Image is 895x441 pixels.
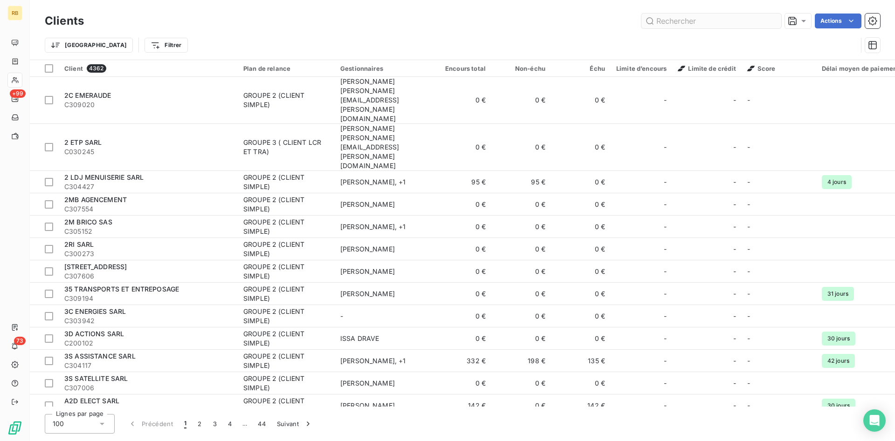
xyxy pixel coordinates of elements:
[432,124,491,171] td: 0 €
[491,283,551,305] td: 0 €
[497,65,545,72] div: Non-échu
[551,238,611,260] td: 0 €
[64,249,232,258] span: C300273
[179,414,192,434] button: 1
[64,182,232,191] span: C304427
[822,399,855,413] span: 30 jours
[664,379,667,388] span: -
[551,350,611,372] td: 135 €
[733,267,736,276] span: -
[733,289,736,299] span: -
[432,216,491,238] td: 0 €
[10,89,26,98] span: +99
[64,263,127,271] span: [STREET_ADDRESS]
[557,65,605,72] div: Échu
[340,77,399,122] span: [PERSON_NAME] [PERSON_NAME][EMAIL_ADDRESS][PERSON_NAME][DOMAIN_NAME]
[243,352,329,370] div: GROUPE 2 (CLIENT SIMPLE)
[747,178,750,186] span: -
[64,330,124,338] span: 3D ACTIONS SARL
[491,216,551,238] td: 0 €
[271,414,318,434] button: Suivant
[340,200,395,208] span: [PERSON_NAME]
[64,218,112,226] span: 2M BRICO SAS
[45,38,133,53] button: [GEOGRAPHIC_DATA]
[491,193,551,216] td: 0 €
[432,283,491,305] td: 0 €
[747,65,776,72] span: Score
[664,177,667,187] span: -
[551,260,611,283] td: 0 €
[64,397,119,405] span: A2D ELECT SARL
[14,337,26,345] span: 73
[64,138,102,146] span: 2 ETP SARL
[145,38,187,53] button: Filtrer
[733,401,736,410] span: -
[551,124,611,171] td: 0 €
[432,305,491,327] td: 0 €
[64,65,83,72] span: Client
[243,329,329,348] div: GROUPE 2 (CLIENT SIMPLE)
[243,240,329,258] div: GROUPE 2 (CLIENT SIMPLE)
[243,91,329,109] div: GROUPE 2 (CLIENT SIMPLE)
[432,260,491,283] td: 0 €
[551,327,611,350] td: 0 €
[747,96,750,104] span: -
[432,77,491,124] td: 0 €
[551,193,611,216] td: 0 €
[340,245,395,253] span: [PERSON_NAME]
[491,372,551,394] td: 0 €
[64,361,232,370] span: C304117
[551,171,611,193] td: 0 €
[822,287,854,301] span: 31 jours
[747,200,750,208] span: -
[551,77,611,124] td: 0 €
[7,421,22,435] img: Logo LeanPay
[340,65,426,72] div: Gestionnaires
[437,65,486,72] div: Encours total
[664,334,667,343] span: -
[491,327,551,350] td: 0 €
[491,260,551,283] td: 0 €
[243,65,329,72] div: Plan de relance
[747,267,750,275] span: -
[243,285,329,303] div: GROUPE 2 (CLIENT SIMPLE)
[733,312,736,321] span: -
[237,416,252,431] span: …
[491,124,551,171] td: 0 €
[664,142,667,152] span: -
[45,13,84,29] h3: Clients
[64,196,127,204] span: 2MB AGENCEMENT
[207,414,222,434] button: 3
[64,383,232,393] span: C307006
[432,171,491,193] td: 95 €
[664,289,667,299] span: -
[733,142,736,152] span: -
[243,307,329,326] div: GROUPE 2 (CLIENT SIMPLE)
[664,95,667,105] span: -
[340,290,395,298] span: [PERSON_NAME]
[7,6,22,20] div: RB
[64,91,111,99] span: 2C EMERAUDE
[491,350,551,372] td: 198 €
[491,394,551,417] td: 0 €
[432,350,491,372] td: 332 €
[184,419,186,428] span: 1
[64,316,232,326] span: C303942
[664,222,667,231] span: -
[64,100,232,109] span: C309020
[664,356,667,366] span: -
[64,173,144,181] span: 2 LDJ MENUISERIE SARL
[64,374,128,382] span: 3S SATELLITE SARL
[491,305,551,327] td: 0 €
[822,332,855,346] span: 30 jours
[340,312,343,320] span: -
[491,77,551,124] td: 0 €
[664,312,667,321] span: -
[243,374,329,393] div: GROUPE 2 (CLIENT SIMPLE)
[616,65,667,72] div: Limite d’encours
[243,173,329,191] div: GROUPE 2 (CLIENT SIMPLE)
[551,216,611,238] td: 0 €
[243,262,329,281] div: GROUPE 2 (CLIENT SIMPLE)
[551,372,611,394] td: 0 €
[64,339,232,348] span: C200102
